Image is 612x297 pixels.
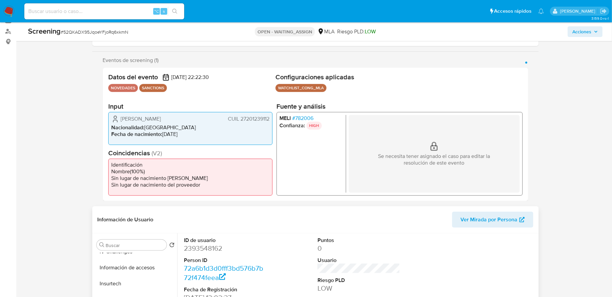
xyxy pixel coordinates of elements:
[99,242,105,248] button: Buscar
[154,8,159,14] span: ⌥
[168,7,182,16] button: search-icon
[591,16,609,21] span: 3.159.0-rc-1
[461,212,518,228] span: Ver Mirada por Persona
[94,276,177,292] button: Insurtech
[184,237,267,244] dt: ID de usuario
[61,29,128,35] span: # 52QKADX95JqoeYFjoRq6xkmN
[365,28,376,35] span: LOW
[494,8,532,15] span: Accesos rápidos
[317,244,400,253] dd: 0
[98,216,154,223] h1: Información de Usuario
[106,242,164,248] input: Buscar
[452,212,533,228] button: Ver Mirada por Persona
[600,8,607,15] a: Salir
[317,257,400,264] dt: Usuario
[560,8,598,14] p: fabricio.bottalo@mercadolibre.com
[538,8,544,14] a: Notificaciones
[568,26,603,37] button: Acciones
[317,28,334,35] div: MLA
[28,26,61,36] b: Screening
[94,260,177,276] button: Información de accesos
[24,7,184,16] input: Buscar usuario o caso...
[255,27,315,36] p: OPEN - WAITING_ASSIGN
[184,244,267,253] dd: 2393548162
[184,257,267,264] dt: Person ID
[317,284,400,293] dd: LOW
[317,237,400,244] dt: Puntos
[572,26,591,37] span: Acciones
[184,286,267,293] dt: Fecha de Registración
[184,263,264,282] a: 72a6b1d3d0fff3bd576b7b72f474feea
[317,277,400,284] dt: Riesgo PLD
[337,28,376,35] span: Riesgo PLD:
[169,242,175,250] button: Volver al orden por defecto
[163,8,165,14] span: s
